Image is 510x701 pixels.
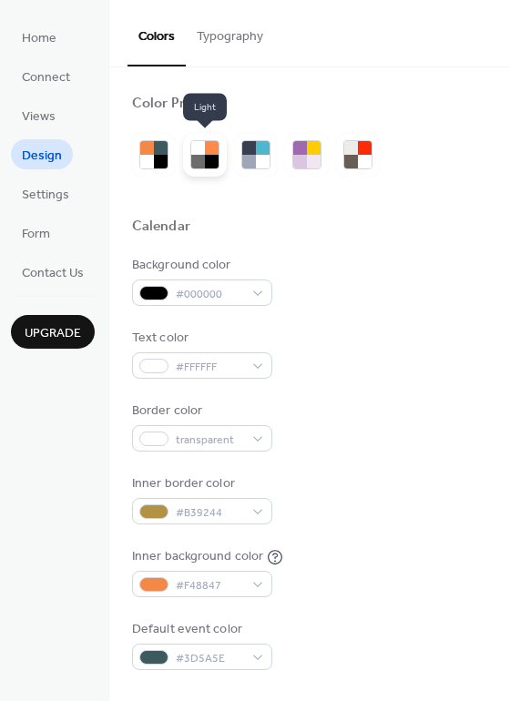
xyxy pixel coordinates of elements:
[25,324,81,343] span: Upgrade
[176,285,243,304] span: #000000
[11,257,95,287] a: Contact Us
[22,264,84,283] span: Contact Us
[22,186,69,205] span: Settings
[176,358,243,377] span: #FFFFFF
[132,547,263,566] div: Inner background color
[11,218,61,248] a: Form
[11,315,95,349] button: Upgrade
[22,107,56,127] span: Views
[11,139,73,169] a: Design
[22,147,62,166] span: Design
[11,100,66,130] a: Views
[132,95,219,114] div: Color Presets
[176,431,243,450] span: transparent
[132,401,269,421] div: Border color
[22,225,50,244] span: Form
[176,503,243,523] span: #B39244
[11,61,81,91] a: Connect
[132,218,190,237] div: Calendar
[22,29,56,48] span: Home
[132,256,269,275] div: Background color
[132,620,269,639] div: Default event color
[176,649,243,668] span: #3D5A5E
[11,22,67,52] a: Home
[132,329,269,348] div: Text color
[132,474,269,493] div: Inner border color
[176,576,243,595] span: #F48847
[183,94,227,121] span: Light
[22,68,70,87] span: Connect
[11,178,80,208] a: Settings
